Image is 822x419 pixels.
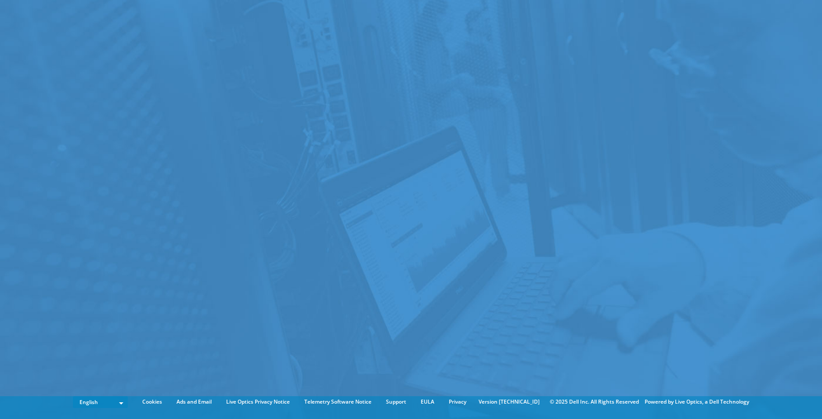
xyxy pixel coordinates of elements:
a: Telemetry Software Notice [298,397,378,407]
a: Cookies [136,397,169,407]
li: © 2025 Dell Inc. All Rights Reserved [545,397,643,407]
a: Support [379,397,413,407]
a: Privacy [442,397,473,407]
a: EULA [414,397,441,407]
a: Ads and Email [170,397,218,407]
li: Powered by Live Optics, a Dell Technology [645,397,749,407]
li: Version [TECHNICAL_ID] [474,397,544,407]
a: Live Optics Privacy Notice [220,397,296,407]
